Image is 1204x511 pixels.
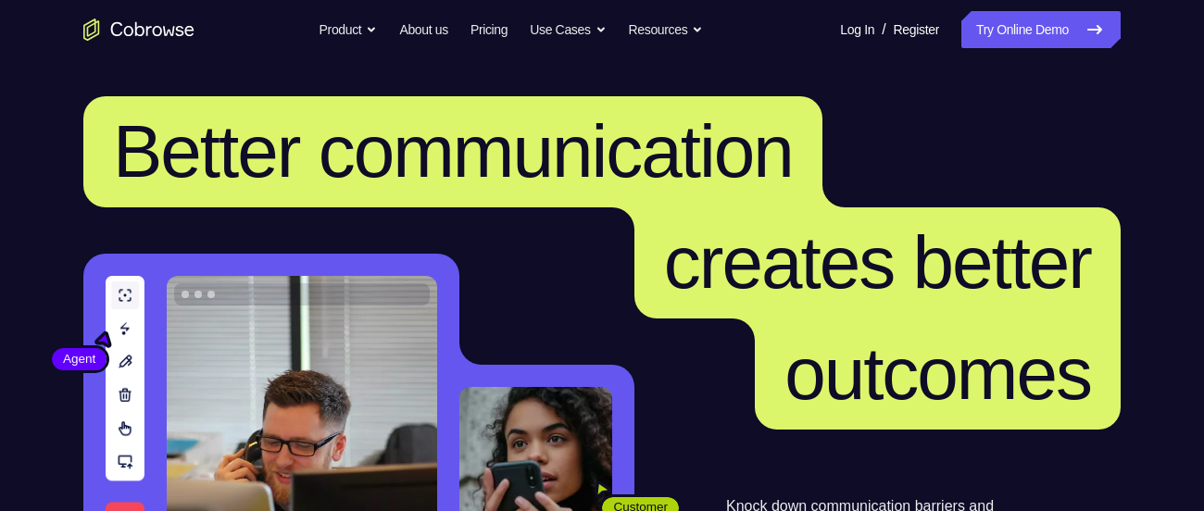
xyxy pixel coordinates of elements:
[664,221,1091,304] span: creates better
[83,19,194,41] a: Go to the home page
[894,11,939,48] a: Register
[399,11,447,48] a: About us
[530,11,606,48] button: Use Cases
[784,332,1091,415] span: outcomes
[320,11,378,48] button: Product
[961,11,1121,48] a: Try Online Demo
[840,11,874,48] a: Log In
[470,11,508,48] a: Pricing
[113,110,793,193] span: Better communication
[882,19,885,41] span: /
[629,11,704,48] button: Resources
